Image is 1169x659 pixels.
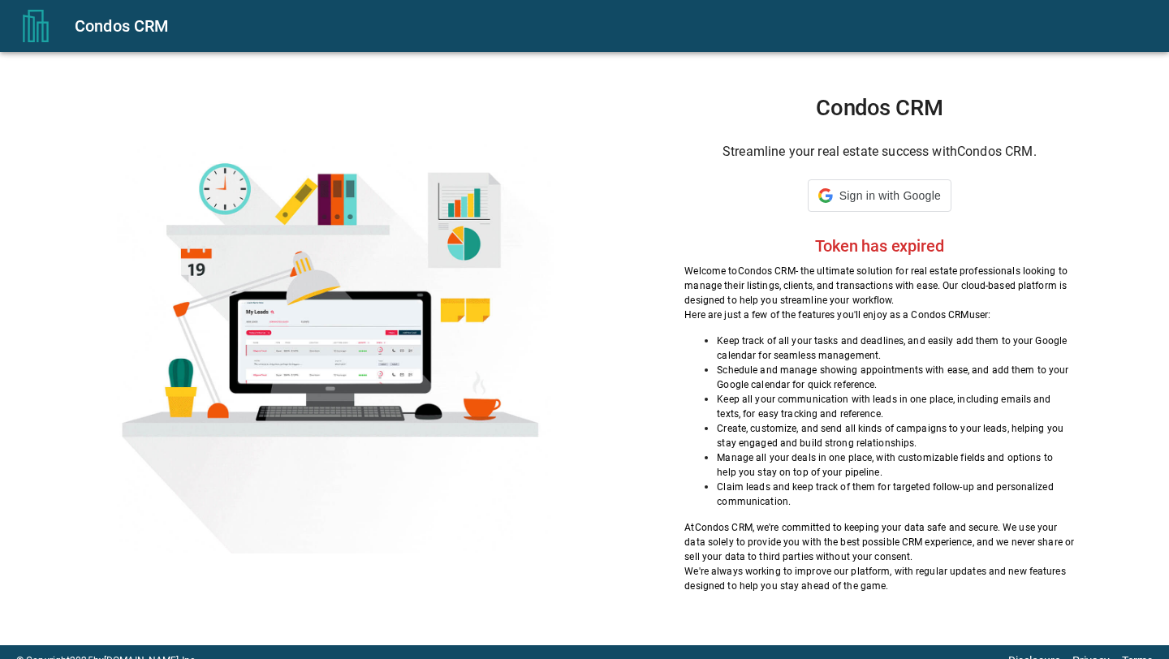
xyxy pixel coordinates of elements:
p: Create, customize, and send all kinds of campaigns to your leads, helping you stay engaged and bu... [717,421,1074,450]
div: Condos CRM [75,13,1150,39]
h2: Token has expired [815,236,943,256]
p: Welcome to Condos CRM - the ultimate solution for real estate professionals looking to manage the... [684,264,1074,308]
p: Here are just a few of the features you'll enjoy as a Condos CRM user: [684,308,1074,322]
p: Keep track of all your tasks and deadlines, and easily add them to your Google calendar for seaml... [717,334,1074,363]
span: Sign in with Google [839,189,941,202]
p: At Condos CRM , we're committed to keeping your data safe and secure. We use your data solely to ... [684,520,1074,564]
h6: Streamline your real estate success with Condos CRM . [684,140,1074,163]
h1: Condos CRM [684,95,1074,121]
p: Schedule and manage showing appointments with ease, and add them to your Google calendar for quic... [717,363,1074,392]
p: Keep all your communication with leads in one place, including emails and texts, for easy trackin... [717,392,1074,421]
p: We're always working to improve our platform, with regular updates and new features designed to h... [684,564,1074,593]
p: Claim leads and keep track of them for targeted follow-up and personalized communication. [717,480,1074,509]
p: Manage all your deals in one place, with customizable fields and options to help you stay on top ... [717,450,1074,480]
div: Sign in with Google [808,179,951,212]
